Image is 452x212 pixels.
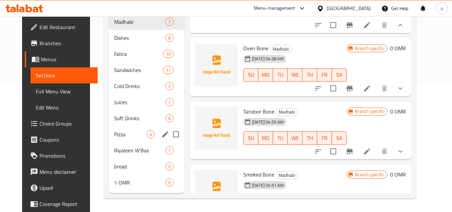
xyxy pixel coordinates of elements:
[310,80,326,96] button: sort-choices
[114,82,165,90] div: Cold Drinks
[392,80,409,96] button: show more
[276,108,298,116] span: Madhabi
[114,66,163,74] span: Sandwiches
[165,82,174,90] div: items
[195,44,238,86] img: Oven Bone
[36,87,92,95] span: Full Menu View
[109,142,184,158] div: Riyaleen W’Bas1
[39,184,92,192] span: Upsell
[36,103,92,112] span: Edit Menu
[332,68,347,82] button: SA
[39,152,92,160] span: Promotions
[114,18,165,26] span: Madhabi
[261,70,270,80] span: MO
[165,162,174,170] div: items
[109,158,184,174] div: bread0
[39,168,92,176] span: Menu disclaimer
[166,115,173,122] span: 6
[39,136,92,144] span: Coupons
[25,35,98,51] a: Branches
[114,130,147,138] span: Pizza
[288,68,302,82] button: WE
[273,131,288,145] button: TU
[258,68,273,82] button: MO
[342,80,358,96] button: Branch-specific-item
[25,51,98,67] a: Menus
[302,131,317,145] button: TH
[276,108,298,116] div: Madhabi
[396,147,404,155] svg: Show Choices
[41,55,92,63] span: Menus
[109,110,184,126] div: Soft Drinks6
[246,70,256,80] span: SU
[166,83,173,89] span: 2
[165,179,174,187] div: items
[342,17,358,33] button: Branch-specific-item
[276,171,298,179] span: Madhabi
[320,70,329,80] span: FR
[109,78,184,94] div: Cold Drinks2
[39,200,92,208] span: Coverage Report
[352,45,387,52] span: Branch specific
[249,119,286,125] span: [DATE] 04:50 AM
[147,130,155,138] div: items
[376,17,392,33] button: delete
[39,23,92,31] span: Edit Restaurant
[326,144,340,158] span: Select to update
[114,50,163,58] span: Fatira
[276,133,285,143] span: TU
[160,129,170,139] button: edit
[243,43,268,53] span: Oven Bone
[246,133,256,143] span: SU
[335,133,344,143] span: SA
[166,147,173,154] span: 1
[352,108,387,115] span: Branch specific
[165,146,174,154] div: items
[270,45,292,53] div: Madhabi
[363,84,371,92] a: Edit menu item
[390,107,406,116] h6: 0 OMR
[166,163,173,170] span: 0
[327,5,371,12] div: [GEOGRAPHIC_DATA]
[25,116,98,132] a: Choice Groups
[25,19,98,35] a: Edit Restaurant
[109,126,184,142] div: Pizza4edit
[310,17,326,33] button: sort-choices
[305,70,314,80] span: TH
[166,35,173,41] span: 8
[165,98,174,106] div: items
[376,143,392,159] button: delete
[114,98,165,106] span: Juices
[243,107,274,117] span: Tandoor Bone
[305,133,314,143] span: TH
[163,67,173,73] span: 11
[352,171,387,178] span: Branch specific
[30,99,98,116] a: Edit Menu
[243,169,274,180] span: Smoked Bone
[332,131,347,145] button: SA
[109,14,184,30] div: Madhabi7
[114,162,165,170] div: bread
[166,19,173,25] span: 7
[163,51,173,57] span: 10
[320,133,329,143] span: FR
[249,56,286,62] span: [DATE] 04:38 AM
[25,148,98,164] a: Promotions
[390,44,406,53] h6: 0 OMR
[441,5,443,12] span: o
[376,80,392,96] button: delete
[36,71,92,79] span: Sections
[114,34,165,42] span: Dishes
[30,67,98,83] a: Sections
[363,147,371,155] a: Edit menu item
[109,174,184,191] div: 1 OMR0
[276,171,298,179] div: Madhabi
[114,179,165,187] span: 1 OMR
[39,120,92,128] span: Choice Groups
